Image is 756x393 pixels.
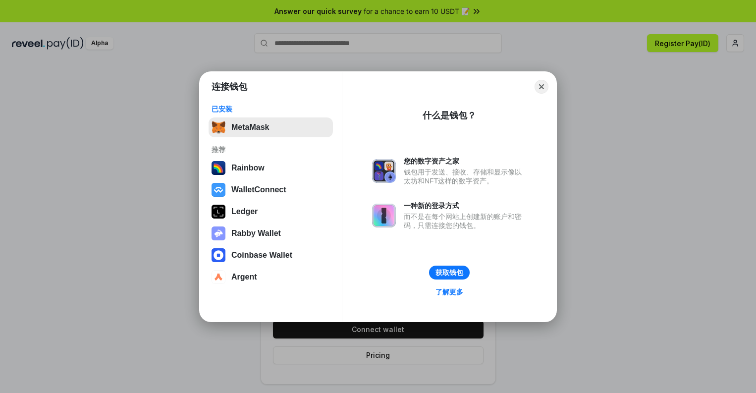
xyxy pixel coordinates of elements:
div: WalletConnect [231,185,286,194]
div: 已安装 [212,105,330,113]
img: svg+xml,%3Csvg%20width%3D%22120%22%20height%3D%22120%22%20viewBox%3D%220%200%20120%20120%22%20fil... [212,161,225,175]
img: svg+xml,%3Csvg%20width%3D%2228%22%20height%3D%2228%22%20viewBox%3D%220%200%2028%2028%22%20fill%3D... [212,183,225,197]
a: 了解更多 [430,285,469,298]
button: Rainbow [209,158,333,178]
div: Ledger [231,207,258,216]
div: 钱包用于发送、接收、存储和显示像以太坊和NFT这样的数字资产。 [404,168,527,185]
img: svg+xml,%3Csvg%20width%3D%2228%22%20height%3D%2228%22%20viewBox%3D%220%200%2028%2028%22%20fill%3D... [212,270,225,284]
button: Coinbase Wallet [209,245,333,265]
button: WalletConnect [209,180,333,200]
div: 获取钱包 [435,268,463,277]
div: Argent [231,273,257,281]
img: svg+xml,%3Csvg%20width%3D%2228%22%20height%3D%2228%22%20viewBox%3D%220%200%2028%2028%22%20fill%3D... [212,248,225,262]
img: svg+xml,%3Csvg%20xmlns%3D%22http%3A%2F%2Fwww.w3.org%2F2000%2Fsvg%22%20fill%3D%22none%22%20viewBox... [372,159,396,183]
img: svg+xml,%3Csvg%20fill%3D%22none%22%20height%3D%2233%22%20viewBox%3D%220%200%2035%2033%22%20width%... [212,120,225,134]
img: svg+xml,%3Csvg%20xmlns%3D%22http%3A%2F%2Fwww.w3.org%2F2000%2Fsvg%22%20fill%3D%22none%22%20viewBox... [212,226,225,240]
button: MetaMask [209,117,333,137]
div: Coinbase Wallet [231,251,292,260]
div: MetaMask [231,123,269,132]
button: Rabby Wallet [209,224,333,243]
img: svg+xml,%3Csvg%20xmlns%3D%22http%3A%2F%2Fwww.w3.org%2F2000%2Fsvg%22%20fill%3D%22none%22%20viewBox... [372,204,396,227]
div: 而不是在每个网站上创建新的账户和密码，只需连接您的钱包。 [404,212,527,230]
div: 什么是钱包？ [423,110,476,121]
button: Argent [209,267,333,287]
button: 获取钱包 [429,266,470,280]
button: Close [535,80,548,94]
button: Ledger [209,202,333,222]
h1: 连接钱包 [212,81,247,93]
div: 推荐 [212,145,330,154]
div: Rainbow [231,164,265,172]
div: 您的数字资产之家 [404,157,527,166]
div: 了解更多 [435,287,463,296]
div: Rabby Wallet [231,229,281,238]
img: svg+xml,%3Csvg%20xmlns%3D%22http%3A%2F%2Fwww.w3.org%2F2000%2Fsvg%22%20width%3D%2228%22%20height%3... [212,205,225,219]
div: 一种新的登录方式 [404,201,527,210]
